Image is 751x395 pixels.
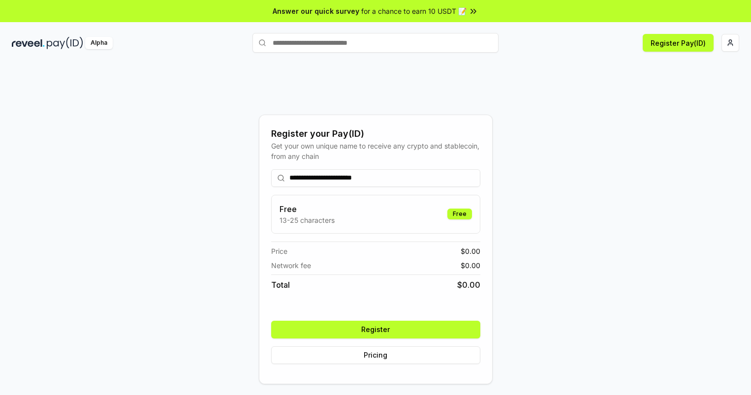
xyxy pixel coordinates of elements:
[643,34,714,52] button: Register Pay(ID)
[461,260,480,271] span: $ 0.00
[271,246,287,256] span: Price
[271,279,290,291] span: Total
[12,37,45,49] img: reveel_dark
[271,260,311,271] span: Network fee
[85,37,113,49] div: Alpha
[271,321,480,338] button: Register
[271,346,480,364] button: Pricing
[271,141,480,161] div: Get your own unique name to receive any crypto and stablecoin, from any chain
[447,209,472,219] div: Free
[271,127,480,141] div: Register your Pay(ID)
[47,37,83,49] img: pay_id
[461,246,480,256] span: $ 0.00
[280,203,335,215] h3: Free
[273,6,359,16] span: Answer our quick survey
[280,215,335,225] p: 13-25 characters
[457,279,480,291] span: $ 0.00
[361,6,467,16] span: for a chance to earn 10 USDT 📝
